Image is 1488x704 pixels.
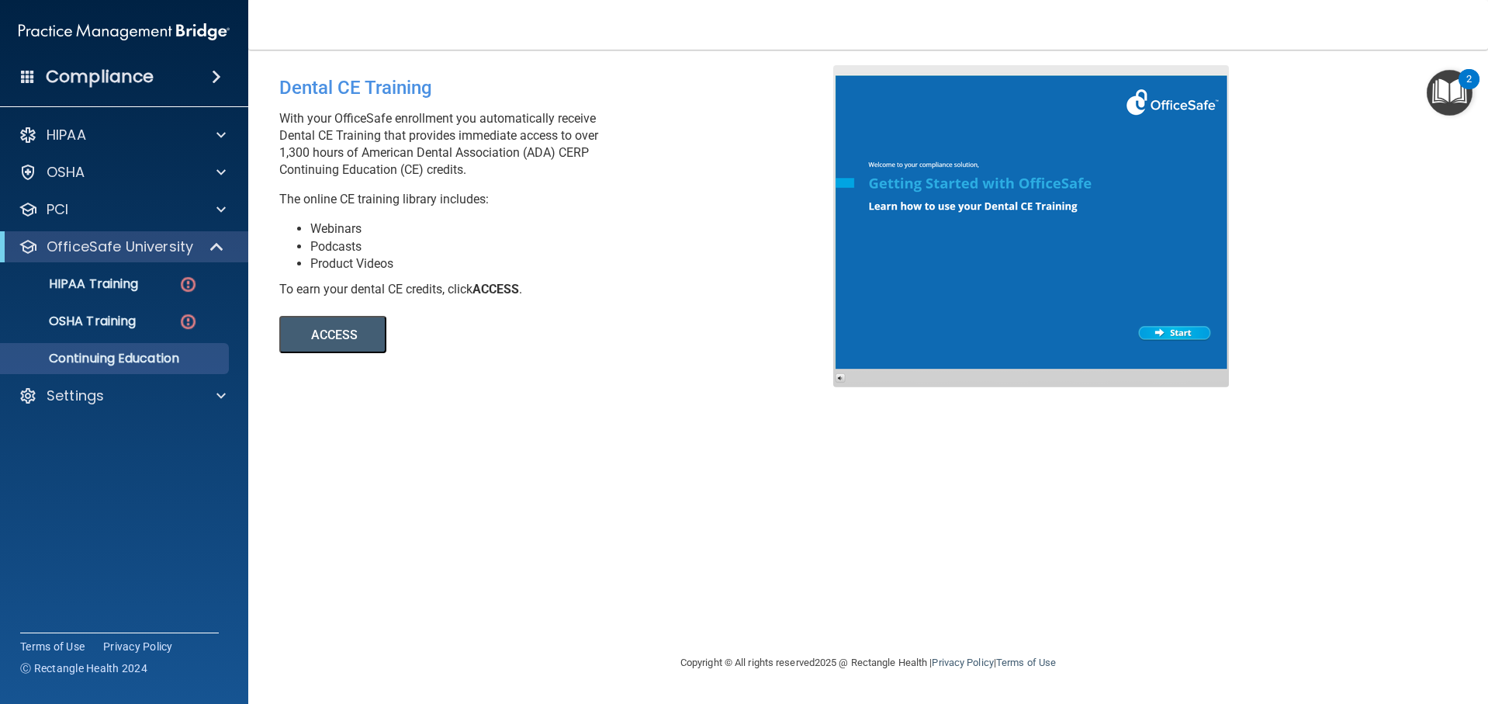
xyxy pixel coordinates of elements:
img: danger-circle.6113f641.png [178,275,198,294]
p: OfficeSafe University [47,238,193,256]
button: ACCESS [279,316,386,353]
p: The online CE training library includes: [279,191,845,208]
div: To earn your dental CE credits, click . [279,281,845,298]
div: Copyright © All rights reserved 2025 @ Rectangle Health | | [585,638,1151,688]
a: ACCESS [279,330,704,342]
li: Product Videos [310,255,845,272]
img: PMB logo [19,16,230,47]
p: HIPAA Training [10,276,138,292]
h4: Compliance [46,66,154,88]
b: ACCESS [472,282,519,297]
p: OSHA Training [10,314,136,329]
li: Podcasts [310,238,845,255]
a: Settings [19,387,226,405]
p: Continuing Education [10,351,222,366]
span: Ⓒ Rectangle Health 2024 [20,661,147,676]
p: PCI [47,200,68,219]
a: Privacy Policy [103,639,173,654]
p: Settings [47,387,104,405]
a: OfficeSafe University [19,238,225,256]
a: PCI [19,200,226,219]
p: OSHA [47,163,85,182]
a: Terms of Use [996,657,1056,668]
a: OSHA [19,163,226,182]
p: HIPAA [47,126,86,144]
li: Webinars [310,220,845,238]
button: Open Resource Center, 2 new notifications [1427,70,1472,116]
img: danger-circle.6113f641.png [178,312,198,331]
a: Privacy Policy [932,657,993,668]
a: Terms of Use [20,639,85,654]
div: Dental CE Training [279,65,845,110]
p: With your OfficeSafe enrollment you automatically receive Dental CE Training that provides immedi... [279,110,845,179]
a: HIPAA [19,126,226,144]
div: 2 [1466,79,1472,99]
